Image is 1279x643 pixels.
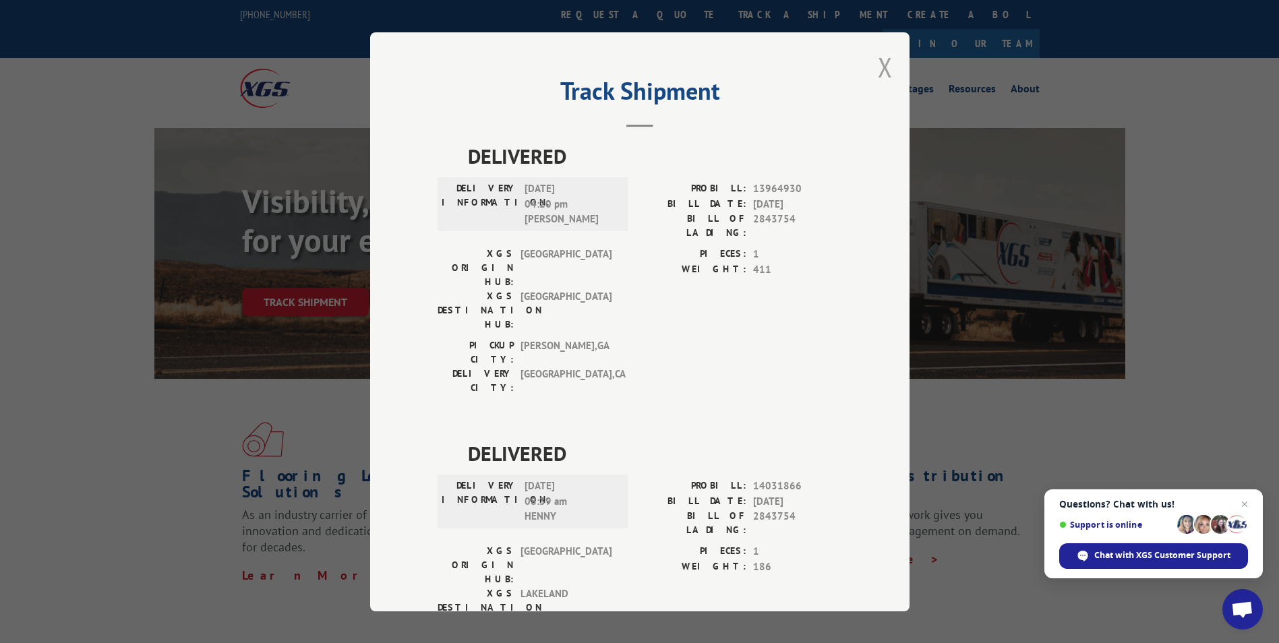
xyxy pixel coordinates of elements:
[438,586,514,629] label: XGS DESTINATION HUB:
[1059,543,1248,569] span: Chat with XGS Customer Support
[753,544,842,559] span: 1
[878,49,893,85] button: Close modal
[753,493,842,509] span: [DATE]
[753,247,842,262] span: 1
[640,196,746,212] label: BILL DATE:
[640,181,746,197] label: PROBILL:
[525,479,616,524] span: [DATE] 08:39 am HENNY
[753,559,842,574] span: 186
[640,247,746,262] label: PIECES:
[438,367,514,395] label: DELIVERY CITY:
[640,262,746,277] label: WEIGHT:
[525,181,616,227] span: [DATE] 04:20 pm [PERSON_NAME]
[753,479,842,494] span: 14031866
[753,262,842,277] span: 411
[468,438,842,468] span: DELIVERED
[520,289,612,332] span: [GEOGRAPHIC_DATA]
[640,212,746,240] label: BILL OF LADING:
[520,586,612,629] span: LAKELAND
[520,367,612,395] span: [GEOGRAPHIC_DATA] , CA
[640,509,746,537] label: BILL OF LADING:
[1059,499,1248,510] span: Questions? Chat with us!
[753,212,842,240] span: 2843754
[1222,589,1263,630] a: Open chat
[1059,520,1172,530] span: Support is online
[438,247,514,289] label: XGS ORIGIN HUB:
[640,559,746,574] label: WEIGHT:
[640,479,746,494] label: PROBILL:
[640,544,746,559] label: PIECES:
[438,544,514,586] label: XGS ORIGIN HUB:
[1094,549,1230,561] span: Chat with XGS Customer Support
[438,338,514,367] label: PICKUP CITY:
[753,509,842,537] span: 2843754
[438,82,842,107] h2: Track Shipment
[520,338,612,367] span: [PERSON_NAME] , GA
[753,181,842,197] span: 13964930
[438,289,514,332] label: XGS DESTINATION HUB:
[442,479,518,524] label: DELIVERY INFORMATION:
[520,247,612,289] span: [GEOGRAPHIC_DATA]
[753,196,842,212] span: [DATE]
[468,141,842,171] span: DELIVERED
[520,544,612,586] span: [GEOGRAPHIC_DATA]
[640,493,746,509] label: BILL DATE:
[442,181,518,227] label: DELIVERY INFORMATION:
